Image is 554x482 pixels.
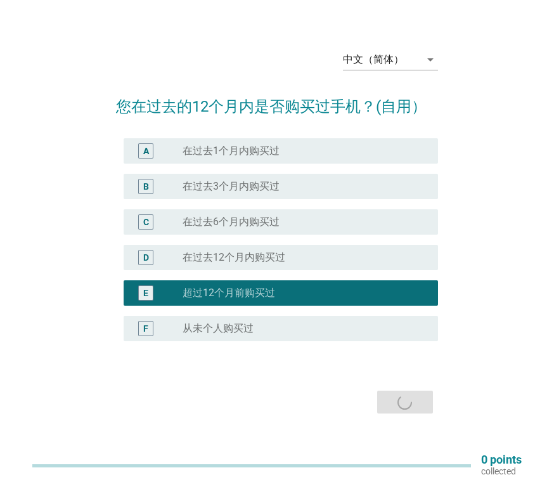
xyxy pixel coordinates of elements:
p: 0 points [481,454,522,466]
label: 在过去1个月内购买过 [183,145,280,157]
h2: 您在过去的12个月内是否购买过手机？(自用） [116,82,438,118]
div: D [143,251,149,264]
p: collected [481,466,522,477]
div: B [143,180,149,193]
div: E [143,287,148,300]
div: 中文（简体） [343,54,404,65]
div: A [143,145,149,158]
label: 在过去6个月内购买过 [183,216,280,228]
label: 超过12个月前购买过 [183,287,275,299]
i: arrow_drop_down [423,52,438,67]
div: F [143,322,148,335]
label: 从未个人购买过 [183,322,254,335]
label: 在过去12个月内购买过 [183,251,285,264]
label: 在过去3个月内购买过 [183,180,280,193]
div: C [143,216,149,229]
